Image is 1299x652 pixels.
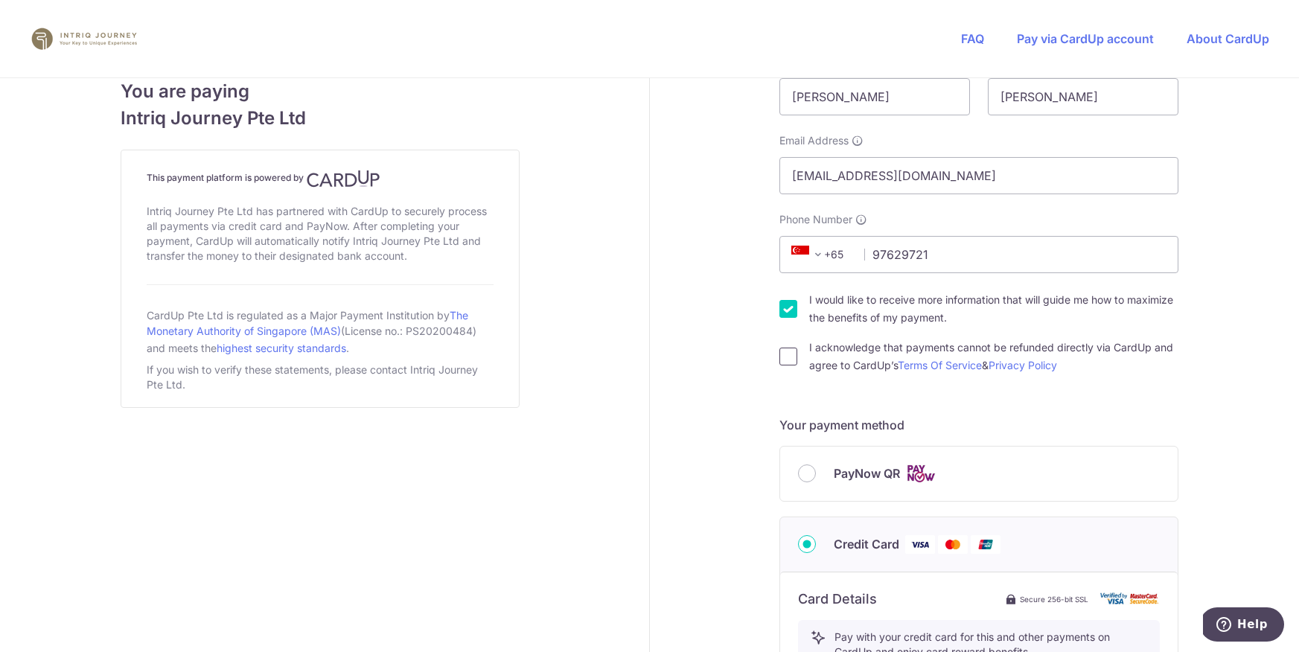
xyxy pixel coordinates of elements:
span: Intriq Journey Pte Ltd [121,105,520,132]
iframe: Opens a widget where you can find more information [1203,607,1284,645]
div: PayNow QR Cards logo [798,464,1160,483]
div: Intriq Journey Pte Ltd has partnered with CardUp to securely process all payments via credit card... [147,201,494,266]
span: +65 [791,246,827,263]
span: +65 [787,246,854,263]
img: Cards logo [906,464,936,483]
a: FAQ [961,31,984,46]
h6: Card Details [798,590,877,608]
input: Email address [779,157,1178,194]
a: highest security standards [217,342,346,354]
span: Credit Card [834,535,899,553]
label: I would like to receive more information that will guide me how to maximize the benefits of my pa... [809,291,1178,327]
div: If you wish to verify these statements, please contact Intriq Journey Pte Ltd. [147,359,494,395]
div: CardUp Pte Ltd is regulated as a Major Payment Institution by (License no.: PS20200484) and meets... [147,303,494,359]
img: Mastercard [938,535,968,554]
span: Phone Number [779,212,852,227]
input: First name [779,78,970,115]
img: card secure [1100,592,1160,605]
span: You are paying [121,78,520,105]
span: PayNow QR [834,464,900,482]
h4: This payment platform is powered by [147,170,494,188]
input: Last name [988,78,1178,115]
img: Union Pay [971,535,1000,554]
a: About CardUp [1187,31,1269,46]
img: CardUp [307,170,380,188]
a: Terms Of Service [898,359,982,371]
span: Email Address [779,133,849,148]
label: I acknowledge that payments cannot be refunded directly via CardUp and agree to CardUp’s & [809,339,1178,374]
a: Privacy Policy [989,359,1057,371]
img: Visa [905,535,935,554]
span: Secure 256-bit SSL [1020,593,1088,605]
h5: Your payment method [779,416,1178,434]
div: Credit Card Visa Mastercard Union Pay [798,535,1160,554]
a: Pay via CardUp account [1017,31,1154,46]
